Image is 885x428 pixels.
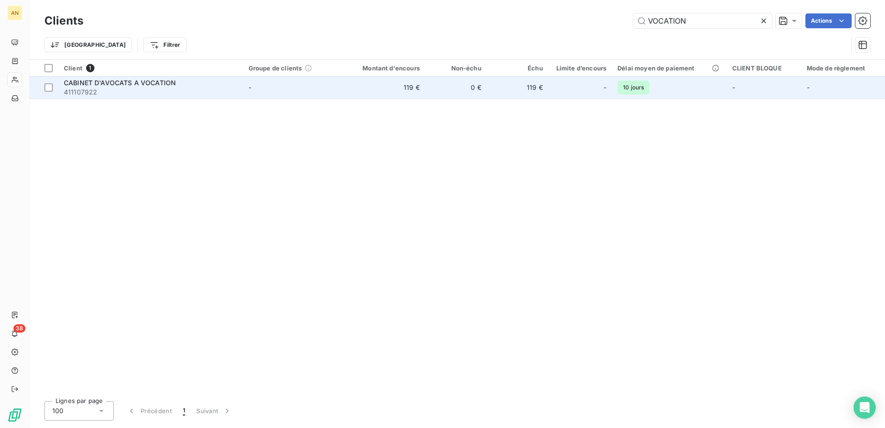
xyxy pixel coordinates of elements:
span: 100 [52,406,63,415]
td: 0 € [425,76,487,99]
td: 119 € [343,76,425,99]
span: 411107922 [64,88,237,97]
button: Précédent [121,401,177,421]
span: Groupe de clients [249,64,302,72]
span: 1 [86,64,94,72]
div: CLIENT BLOQUE [732,64,796,72]
span: - [807,83,810,91]
span: - [249,83,251,91]
button: Actions [805,13,852,28]
div: Limite d’encours [554,64,606,72]
div: AN [7,6,22,20]
div: Open Intercom Messenger [854,397,876,419]
button: Filtrer [143,38,186,52]
h3: Clients [44,13,83,29]
button: [GEOGRAPHIC_DATA] [44,38,132,52]
span: 10 jours [617,81,649,94]
div: Non-échu [431,64,481,72]
span: CABINET D'AVOCATS A VOCATION [64,79,176,87]
div: Montant d'encours [349,64,420,72]
div: Délai moyen de paiement [617,64,721,72]
img: Logo LeanPay [7,408,22,422]
div: Échu [492,64,543,72]
span: Client [64,64,82,72]
td: 119 € [487,76,548,99]
span: 1 [183,406,185,415]
input: Rechercher [633,13,772,28]
span: - [732,83,735,91]
span: - [604,83,606,92]
div: Mode de règlement [807,64,879,72]
span: 38 [13,324,25,333]
button: Suivant [191,401,237,421]
button: 1 [177,401,191,421]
